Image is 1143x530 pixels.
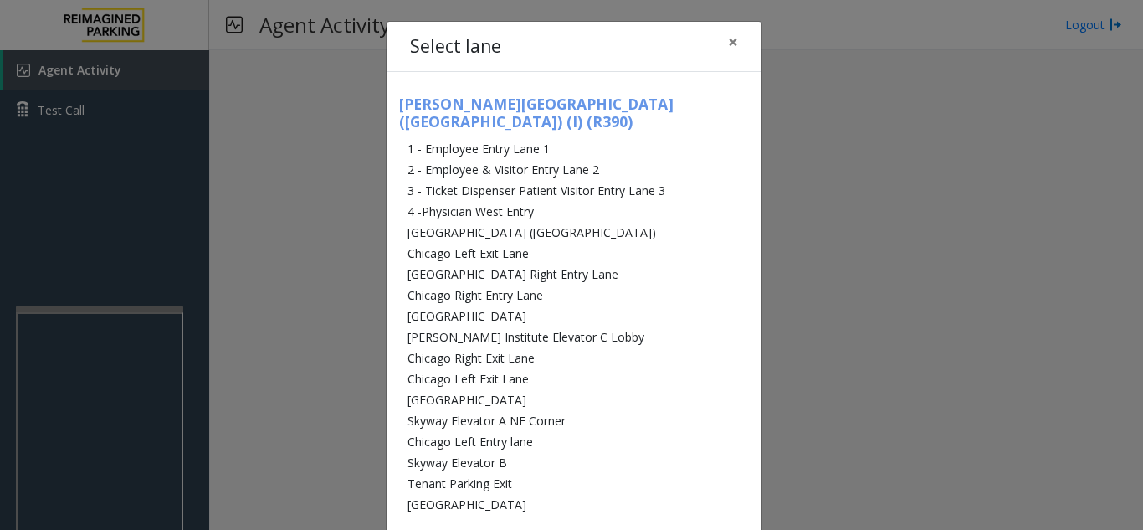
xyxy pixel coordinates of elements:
[387,201,761,222] li: 4 -Physician West Entry
[387,473,761,494] li: Tenant Parking Exit
[387,494,761,515] li: [GEOGRAPHIC_DATA]
[387,452,761,473] li: Skyway Elevator B
[410,33,501,60] h4: Select lane
[387,347,761,368] li: Chicago Right Exit Lane
[387,410,761,431] li: Skyway Elevator A NE Corner
[387,389,761,410] li: [GEOGRAPHIC_DATA]
[728,30,738,54] span: ×
[387,138,761,159] li: 1 - Employee Entry Lane 1
[387,327,761,347] li: [PERSON_NAME] Institute Elevator C Lobby
[387,368,761,389] li: Chicago Left Exit Lane
[387,264,761,285] li: [GEOGRAPHIC_DATA] Right Entry Lane
[387,306,761,327] li: [GEOGRAPHIC_DATA]
[387,95,761,136] h5: [PERSON_NAME][GEOGRAPHIC_DATA] ([GEOGRAPHIC_DATA]) (I) (R390)
[387,431,761,452] li: Chicago Left Entry lane
[716,22,750,63] button: Close
[387,222,761,243] li: [GEOGRAPHIC_DATA] ([GEOGRAPHIC_DATA])
[387,285,761,306] li: Chicago Right Entry Lane
[387,243,761,264] li: Chicago Left Exit Lane
[387,180,761,201] li: 3 - Ticket Dispenser Patient Visitor Entry Lane 3
[387,159,761,180] li: 2 - Employee & Visitor Entry Lane 2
